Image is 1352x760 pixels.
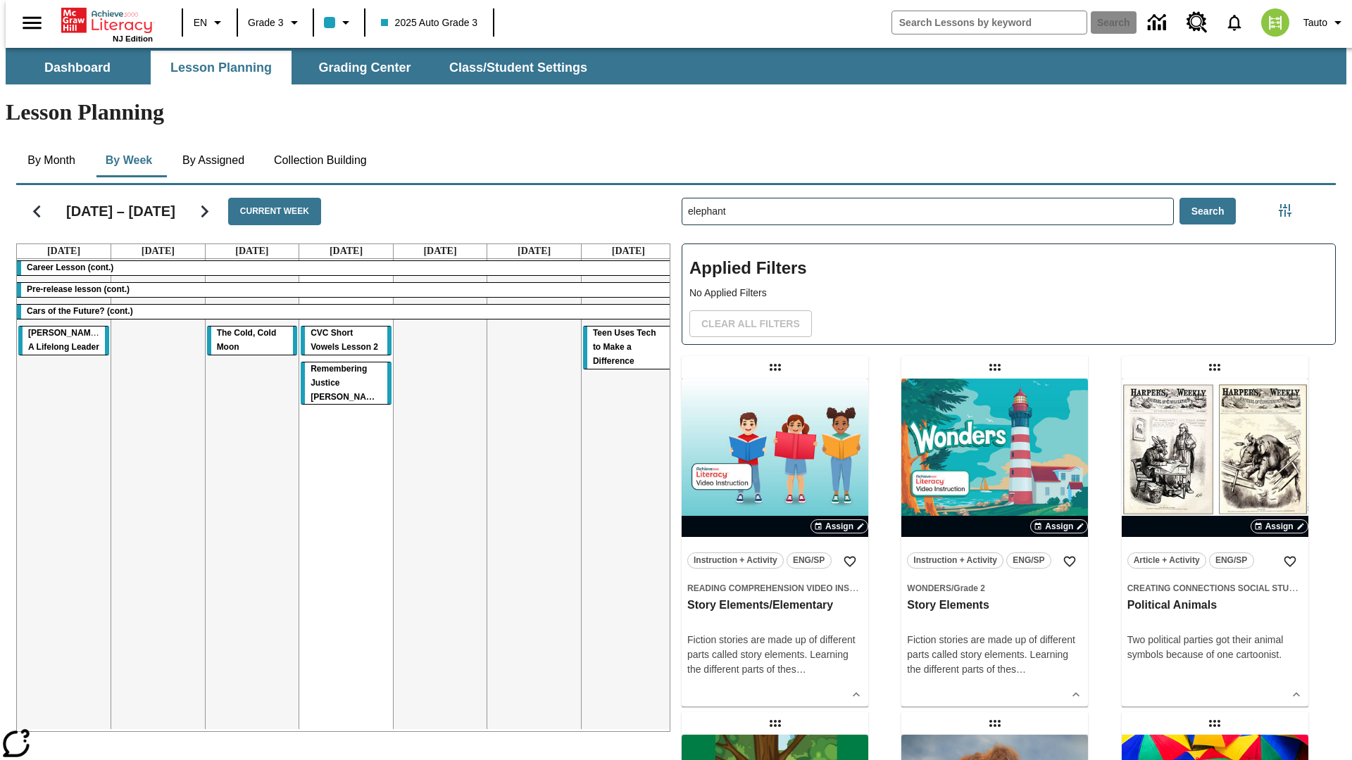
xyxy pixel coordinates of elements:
span: … [796,664,806,675]
span: Grading Center [318,60,411,76]
h3: Story Elements/Elementary [687,598,863,613]
span: Wonders [907,583,951,593]
div: CVC Short Vowels Lesson 2 [301,327,392,355]
h2: Applied Filters [689,251,1328,286]
div: Remembering Justice O'Connor [301,362,392,405]
span: Class/Student Settings [449,60,587,76]
button: ENG/SP [787,552,832,569]
button: Instruction + Activity [907,552,1003,569]
span: Assign [825,520,853,533]
span: Creating Connections Social Studies [1127,583,1309,593]
button: Select a new avatar [1253,4,1298,41]
button: Show Details [846,684,867,705]
div: Two political parties got their animal symbols because of one cartoonist. [1127,633,1303,662]
div: Draggable lesson: Oteos, the Elephant of Surprise [764,712,787,735]
button: Show Details [1286,684,1307,705]
button: Instruction + Activity [687,552,784,569]
a: October 1, 2025 [232,244,271,258]
button: Add to Favorites [1057,549,1082,574]
div: Home [61,5,153,43]
span: Reading Comprehension Video Instruction [687,583,893,593]
button: Class/Student Settings [438,51,599,84]
span: Instruction + Activity [913,553,997,568]
span: ENG/SP [1215,553,1247,568]
div: Draggable lesson: Welcome to Pleistocene Park [984,712,1006,735]
h2: [DATE] – [DATE] [66,203,175,220]
div: Career Lesson (cont.) [17,261,675,275]
button: ENG/SP [1006,552,1051,569]
a: September 30, 2025 [139,244,177,258]
button: Dashboard [7,51,148,84]
input: Search Lessons By Keyword [682,198,1173,224]
div: Applied Filters [682,243,1336,345]
button: Language: EN, Select a language [187,10,232,35]
div: lesson details [901,379,1088,707]
button: Search [1179,198,1237,225]
button: Assign Choose Dates [1030,519,1088,533]
input: search field [892,11,1087,34]
button: Lesson Planning [151,51,292,84]
a: October 4, 2025 [515,244,553,258]
button: By Week [94,144,164,177]
button: Show Details [1065,684,1087,705]
button: Open side menu [11,2,53,44]
div: lesson details [1122,379,1308,707]
span: EN [194,15,207,30]
span: Article + Activity [1134,553,1200,568]
h1: Lesson Planning [6,99,1346,125]
span: Remembering Justice O'Connor [311,364,382,402]
button: Grading Center [294,51,435,84]
a: Data Center [1139,4,1178,42]
button: By Assigned [171,144,256,177]
div: Cars of the Future? (cont.) [17,305,675,319]
a: Home [61,6,153,34]
a: Resource Center, Will open in new tab [1178,4,1216,42]
span: ENG/SP [793,553,825,568]
button: Filters Side menu [1271,196,1299,224]
button: Assign Choose Dates [1251,519,1308,533]
button: By Month [16,144,87,177]
button: Class color is light blue. Change class color [318,10,360,35]
span: Assign [1045,520,1073,533]
button: Article + Activity [1127,552,1206,569]
span: Teen Uses Tech to Make a Difference [593,328,656,366]
span: The Cold, Cold Moon [217,328,277,352]
div: Fiction stories are made up of different parts called story elements. Learning the different part... [907,633,1082,677]
span: ENG/SP [1013,553,1044,568]
div: lesson details [682,379,868,707]
div: Pre-release lesson (cont.) [17,283,675,297]
span: s [791,664,796,675]
a: September 29, 2025 [44,244,83,258]
span: s [1011,664,1016,675]
button: Previous [19,194,55,229]
span: … [1016,664,1026,675]
span: Grade 2 [953,583,985,593]
div: The Cold, Cold Moon [207,327,298,355]
h3: Political Animals [1127,598,1303,613]
span: / [951,583,953,593]
span: 2025 Auto Grade 3 [381,15,478,30]
span: Assign [1265,520,1294,533]
button: Add to Favorites [837,549,863,574]
a: October 2, 2025 [327,244,365,258]
a: October 3, 2025 [420,244,459,258]
button: ENG/SP [1209,552,1254,569]
div: Draggable lesson: Story Elements/Elementary [764,356,787,379]
a: Notifications [1216,4,1253,41]
span: Topic: Creating Connections Social Studies/US History I [1127,581,1303,595]
div: Teen Uses Tech to Make a Difference [583,327,674,369]
span: CVC Short Vowels Lesson 2 [311,328,378,352]
span: Lesson Planning [170,60,272,76]
div: Draggable lesson: Political Animals [1203,356,1226,379]
h3: Story Elements [907,598,1082,613]
button: Add to Favorites [1277,549,1303,574]
a: October 5, 2025 [609,244,648,258]
span: Cars of the Future? (cont.) [27,306,133,316]
span: Dianne Feinstein: A Lifelong Leader [28,328,102,352]
span: Pre-release lesson (cont.) [27,284,130,294]
span: NJ Edition [113,34,153,43]
div: Fiction stories are made up of different parts called story elements. Learning the different part... [687,633,863,677]
span: Topic: Reading Comprehension Video Instruction/null [687,581,863,595]
button: Profile/Settings [1298,10,1352,35]
span: Instruction + Activity [694,553,777,568]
